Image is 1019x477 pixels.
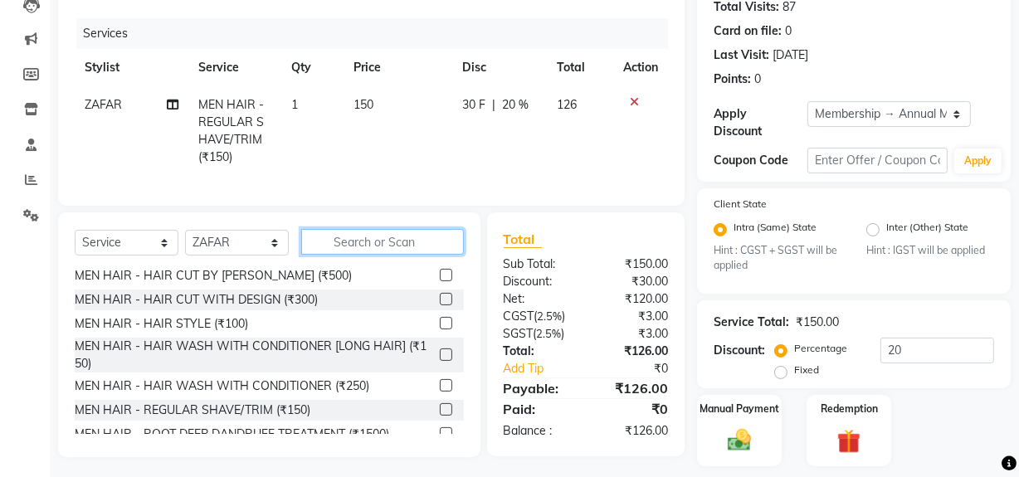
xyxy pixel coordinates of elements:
div: ₹3.00 [586,308,680,325]
span: 150 [353,97,373,112]
div: Apply Discount [714,105,807,140]
small: Hint : CGST + SGST will be applied [714,243,841,274]
div: Balance : [491,422,586,440]
span: Total [504,231,542,248]
div: 0 [754,71,761,88]
div: ₹150.00 [586,256,680,273]
div: MEN HAIR - ROOT DEEP DANDRUFF TREATMENT (₹1500) [75,426,389,443]
div: ( ) [491,325,586,343]
div: ₹126.00 [586,343,680,360]
div: Points: [714,71,751,88]
span: 1 [292,97,299,112]
div: MEN HAIR - HAIR WASH WITH CONDITIONER (₹250) [75,377,369,395]
label: Fixed [794,363,819,377]
label: Percentage [794,341,847,356]
div: ₹150.00 [796,314,839,331]
label: Redemption [821,402,878,416]
th: Qty [282,49,344,86]
div: Paid: [491,399,586,419]
th: Stylist [75,49,188,86]
div: ₹0 [602,360,680,377]
div: Services [76,18,680,49]
input: Search or Scan [301,229,464,255]
th: Disc [452,49,547,86]
span: ZAFAR [85,97,122,112]
div: Discount: [491,273,586,290]
span: MEN HAIR - REGULAR SHAVE/TRIM (₹150) [198,97,264,164]
img: _gift.svg [830,426,868,455]
div: ₹126.00 [586,422,680,440]
label: Inter (Other) State [886,220,968,240]
div: MEN HAIR - HAIR WASH WITH CONDITIONER [LONG HAIR] (₹150) [75,338,433,372]
div: MEN HAIR - REGULAR SHAVE/TRIM (₹150) [75,402,310,419]
div: [DATE] [773,46,808,64]
th: Service [188,49,282,86]
span: 126 [558,97,578,112]
div: Sub Total: [491,256,586,273]
label: Manual Payment [700,402,779,416]
div: ₹0 [586,399,680,419]
div: Total: [491,343,586,360]
div: ₹126.00 [586,378,680,398]
a: Add Tip [491,360,602,377]
div: MEN HAIR - HAIR CUT WITH DESIGN (₹300) [75,291,318,309]
span: 2.5% [538,309,563,323]
span: 2.5% [537,327,562,340]
th: Price [344,49,452,86]
div: Last Visit: [714,46,769,64]
label: Client State [714,197,767,212]
div: 0 [785,22,792,40]
div: ₹30.00 [586,273,680,290]
label: Intra (Same) State [734,220,817,240]
small: Hint : IGST will be applied [866,243,994,258]
span: SGST [504,326,534,341]
th: Total [548,49,614,86]
th: Action [613,49,668,86]
div: ( ) [491,308,586,325]
span: CGST [504,309,534,324]
div: Payable: [491,378,586,398]
div: ₹120.00 [586,290,680,308]
div: ₹3.00 [586,325,680,343]
button: Apply [954,148,1002,173]
div: Discount: [714,342,765,359]
span: 30 F [462,96,485,114]
div: MEN HAIR - HAIR CUT BY [PERSON_NAME] (₹500) [75,267,352,285]
img: _cash.svg [720,426,758,454]
span: 20 % [502,96,529,114]
div: MEN HAIR - HAIR STYLE (₹100) [75,315,248,333]
div: Service Total: [714,314,789,331]
span: | [492,96,495,114]
div: Card on file: [714,22,782,40]
div: Coupon Code [714,152,807,169]
input: Enter Offer / Coupon Code [807,148,948,173]
div: Net: [491,290,586,308]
